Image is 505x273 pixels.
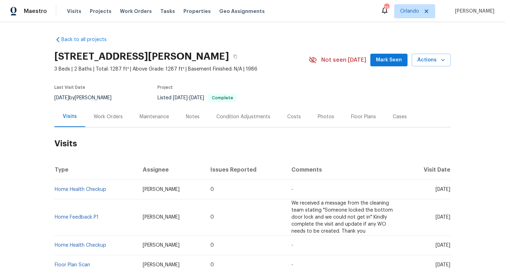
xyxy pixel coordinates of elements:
span: Projects [90,8,112,15]
span: Visits [67,8,81,15]
span: 0 [210,243,214,248]
div: Floor Plans [351,113,376,120]
span: - [291,243,293,248]
div: Condition Adjustments [216,113,270,120]
span: Tasks [160,9,175,14]
div: Visits [63,113,77,120]
span: [PERSON_NAME] [143,215,180,220]
span: [DATE] [436,243,450,248]
span: Orlando [400,8,419,15]
span: [DATE] [436,215,450,220]
span: Last Visit Date [54,85,85,89]
button: Copy Address [229,50,242,63]
div: by [PERSON_NAME] [54,94,120,102]
span: Geo Assignments [219,8,265,15]
span: Listed [157,95,237,100]
span: Mark Seen [376,56,402,65]
span: [PERSON_NAME] [143,243,180,248]
div: Notes [186,113,200,120]
div: Maintenance [140,113,169,120]
span: [PERSON_NAME] [143,262,180,267]
span: [DATE] [189,95,204,100]
div: 35 [384,4,389,11]
span: 0 [210,215,214,220]
span: Complete [209,96,236,100]
span: Maestro [24,8,47,15]
div: Photos [318,113,334,120]
span: [DATE] [436,187,450,192]
h2: [STREET_ADDRESS][PERSON_NAME] [54,53,229,60]
a: Home Feedback P1 [55,215,99,220]
span: [DATE] [54,95,69,100]
button: Mark Seen [370,54,408,67]
span: [DATE] [173,95,188,100]
th: Assignee [137,160,205,180]
a: Floor Plan Scan [55,262,90,267]
a: Home Health Checkup [55,243,106,248]
span: [PERSON_NAME] [452,8,494,15]
div: Work Orders [94,113,123,120]
div: Costs [287,113,301,120]
span: 3 Beds | 2 Baths | Total: 1287 ft² | Above Grade: 1287 ft² | Basement Finished: N/A | 1986 [54,66,309,73]
a: Back to all projects [54,36,122,43]
h2: Visits [54,127,451,160]
span: 0 [210,262,214,267]
span: Project [157,85,173,89]
span: Work Orders [120,8,152,15]
a: Home Health Checkup [55,187,106,192]
span: - [173,95,204,100]
span: [PERSON_NAME] [143,187,180,192]
div: Cases [393,113,407,120]
th: Visit Date [405,160,451,180]
span: 0 [210,187,214,192]
span: [DATE] [436,262,450,267]
th: Type [54,160,137,180]
button: Actions [412,54,451,67]
span: We received a message from the cleaning team stating "Someone locked the bottom door lock and we ... [291,201,393,234]
span: - [291,187,293,192]
th: Comments [286,160,405,180]
span: - [291,262,293,267]
span: Not seen [DATE] [321,56,366,64]
span: Properties [183,8,211,15]
span: Actions [417,56,445,65]
th: Issues Reported [205,160,285,180]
